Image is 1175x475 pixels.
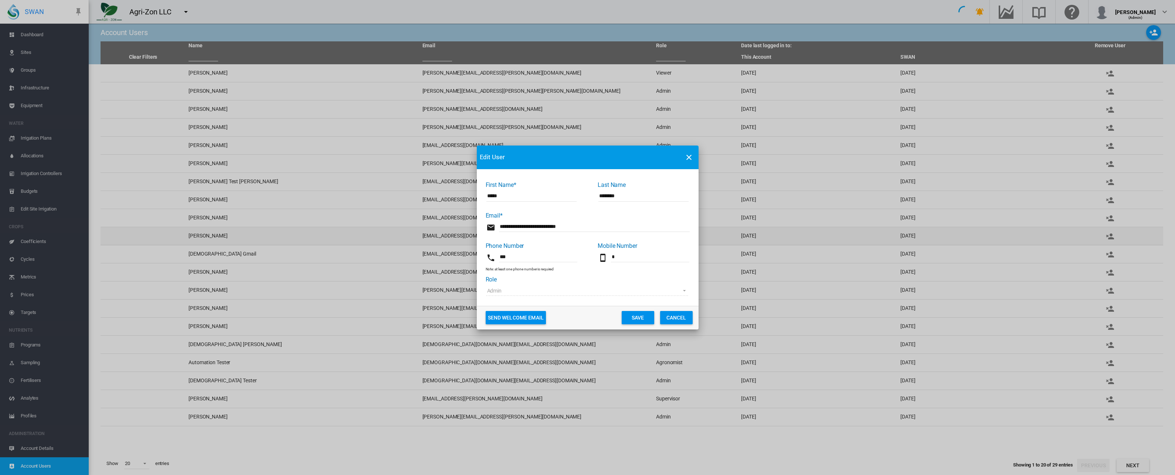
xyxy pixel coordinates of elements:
md-icon: icon-email [486,223,495,232]
label: Email* [486,212,503,219]
md-icon: icon-phone [486,253,495,262]
button: icon-close [682,150,696,165]
md-icon: icon-close [685,153,693,162]
span: Edit User [480,153,505,162]
button: Cancel [660,311,693,324]
md-dialog: First Name* ... [477,146,699,329]
label: First Name* [486,181,516,188]
label: Last Name [598,181,626,188]
label: Mobile Number [598,242,637,249]
div: Admin [487,288,502,294]
md-icon: icon-cellphone [598,253,607,262]
label: Role [486,276,497,283]
button: Save [622,311,654,324]
label: Phone Number [486,242,524,249]
button: Send Welcome Email [486,311,546,324]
